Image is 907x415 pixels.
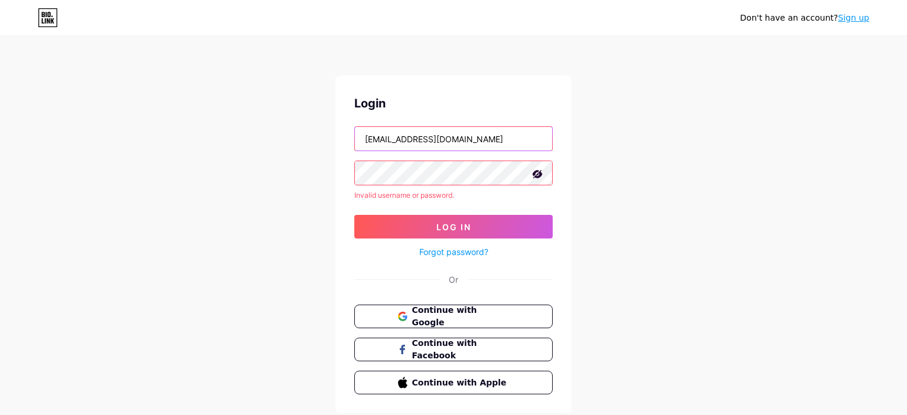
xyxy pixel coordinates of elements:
div: Or [449,273,458,286]
a: Sign up [838,13,869,22]
span: Continue with Facebook [412,337,510,362]
div: Login [354,94,553,112]
button: Continue with Facebook [354,338,553,361]
span: Continue with Apple [412,377,510,389]
input: Username [355,127,552,151]
span: Continue with Google [412,304,510,329]
div: Invalid username or password. [354,190,553,201]
a: Forgot password? [419,246,488,258]
div: Don't have an account? [740,12,869,24]
button: Continue with Apple [354,371,553,394]
button: Continue with Google [354,305,553,328]
span: Log In [436,222,471,232]
button: Log In [354,215,553,238]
